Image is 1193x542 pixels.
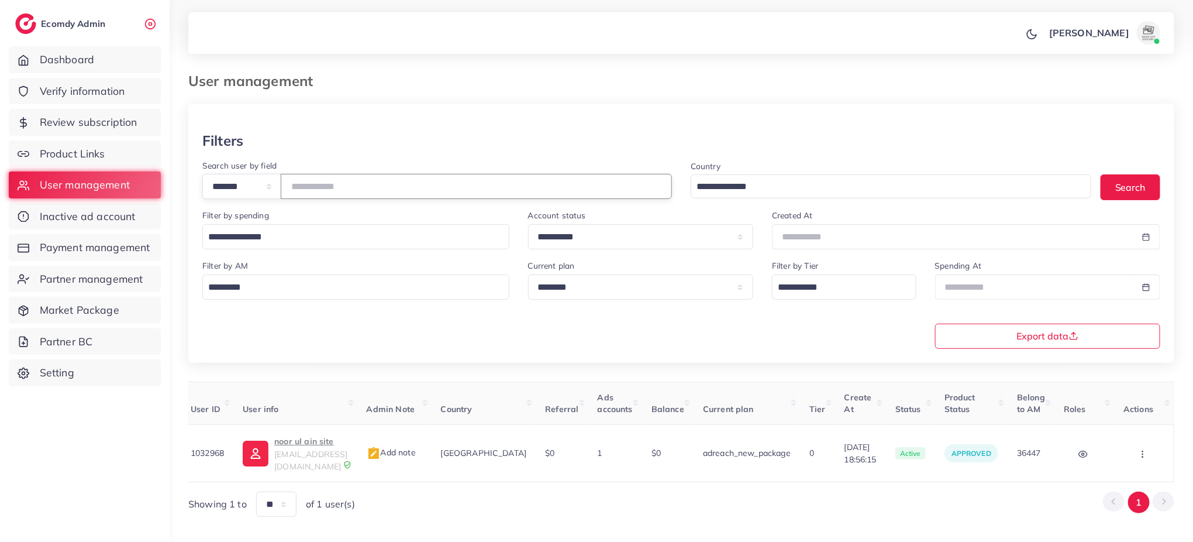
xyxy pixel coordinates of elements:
input: Search for option [204,228,494,246]
span: Verify information [40,84,125,99]
a: Product Links [9,140,161,167]
span: Product Status [944,392,975,414]
div: Search for option [202,275,509,300]
span: Showing 1 to [188,498,247,511]
a: [PERSON_NAME]avatar [1043,21,1165,44]
label: Spending At [935,260,982,272]
a: Market Package [9,297,161,324]
span: Export data [1017,331,1078,341]
div: Search for option [202,224,509,249]
label: Account status [528,210,586,221]
label: Search user by field [202,160,277,171]
a: Partner BC [9,328,161,355]
span: 1 [598,448,602,458]
span: Roles [1064,404,1086,414]
span: Status [895,404,921,414]
div: Search for option [691,174,1091,198]
a: noor ul ain site[EMAIL_ADDRESS][DOMAIN_NAME] [243,434,347,472]
span: approved [951,449,991,458]
span: Setting [40,365,74,380]
div: Search for option [772,275,916,300]
span: Payment management [40,240,150,255]
span: Tier [809,404,826,414]
a: Dashboard [9,46,161,73]
span: Balance [651,404,684,414]
span: Add note [367,447,416,458]
a: User management [9,171,161,198]
label: Filter by spending [202,210,269,221]
span: Referral [545,404,578,414]
span: Market Package [40,303,119,318]
span: active [895,447,926,460]
a: Setting [9,359,161,386]
span: [GEOGRAPHIC_DATA] [441,448,527,458]
span: Admin Note [367,404,415,414]
a: Payment management [9,234,161,261]
span: Ads accounts [598,392,633,414]
span: User info [243,404,278,414]
span: Review subscription [40,115,137,130]
span: User ID [191,404,220,414]
span: Country [441,404,473,414]
button: Search [1101,174,1160,200]
span: adreach_new_package [703,448,791,458]
h3: User management [188,73,322,90]
h2: Ecomdy Admin [41,18,108,29]
span: $0 [651,448,661,458]
ul: Pagination [1103,492,1174,513]
h3: Filters [202,132,243,149]
a: Inactive ad account [9,203,161,230]
span: User management [40,177,130,193]
span: Belong to AM [1017,392,1045,414]
span: [DATE] 18:56:15 [844,441,877,465]
span: Partner BC [40,334,93,349]
img: avatar [1137,21,1160,44]
input: Search for option [692,178,1076,196]
a: Review subscription [9,109,161,136]
span: 0 [809,448,814,458]
span: [EMAIL_ADDRESS][DOMAIN_NAME] [274,449,347,471]
label: Filter by Tier [772,260,818,272]
span: $0 [545,448,554,458]
img: logo [15,13,36,34]
span: of 1 user(s) [306,498,355,511]
label: Filter by AM [202,260,248,272]
label: Current plan [528,260,575,272]
a: logoEcomdy Admin [15,13,108,34]
span: 36447 [1017,448,1041,458]
a: Verify information [9,78,161,105]
span: Product Links [40,146,105,162]
img: admin_note.cdd0b510.svg [367,447,381,461]
p: [PERSON_NAME] [1049,26,1129,40]
p: noor ul ain site [274,434,347,448]
button: Go to page 1 [1128,492,1150,513]
span: Current plan [703,404,754,414]
a: Partner management [9,266,161,293]
button: Export data [935,324,1161,349]
span: Inactive ad account [40,209,136,224]
label: Country [691,160,720,172]
img: ic-user-info.36bf1079.svg [243,441,268,466]
span: Create At [844,392,872,414]
span: Partner management [40,272,143,287]
label: Created At [772,210,813,221]
input: Search for option [774,279,901,297]
span: Actions [1123,404,1153,414]
span: Dashboard [40,52,94,67]
img: 9CAL8B2pu8EFxCJHYAAAAldEVYdGRhdGU6Y3JlYXRlADIwMjItMTItMDlUMDQ6NTg6MzkrMDA6MDBXSlgLAAAAJXRFWHRkYXR... [343,461,351,469]
span: 1032968 [191,448,224,458]
input: Search for option [204,279,494,297]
